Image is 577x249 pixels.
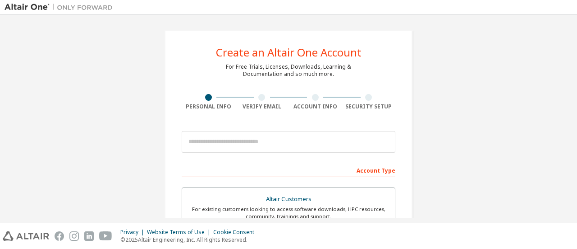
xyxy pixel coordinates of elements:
div: Verify Email [235,103,289,110]
img: altair_logo.svg [3,231,49,241]
div: For Free Trials, Licenses, Downloads, Learning & Documentation and so much more. [226,63,351,78]
div: For existing customers looking to access software downloads, HPC resources, community, trainings ... [188,206,389,220]
div: Website Terms of Use [147,229,213,236]
div: Account Type [182,163,395,177]
div: Cookie Consent [213,229,260,236]
div: Altair Customers [188,193,389,206]
div: Personal Info [182,103,235,110]
div: Account Info [288,103,342,110]
img: linkedin.svg [84,231,94,241]
img: Altair One [5,3,117,12]
div: Security Setup [342,103,396,110]
p: © 2025 Altair Engineering, Inc. All Rights Reserved. [120,236,260,244]
div: Privacy [120,229,147,236]
div: Create an Altair One Account [216,47,362,58]
img: youtube.svg [99,231,112,241]
img: instagram.svg [69,231,79,241]
img: facebook.svg [55,231,64,241]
